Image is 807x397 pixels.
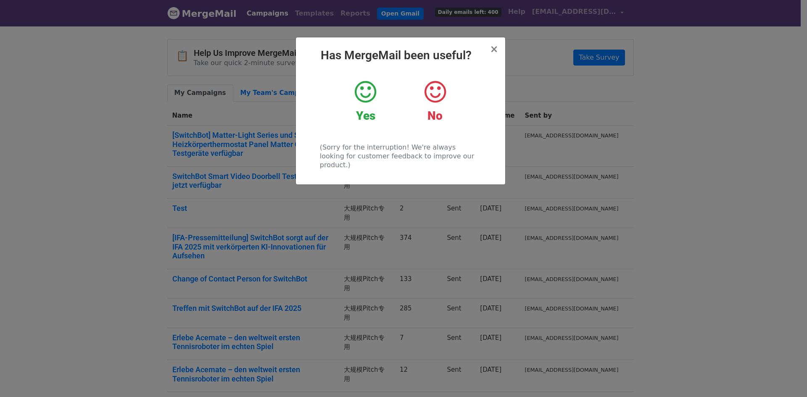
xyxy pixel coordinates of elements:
[490,44,498,54] button: Close
[320,143,481,169] p: (Sorry for the interruption! We're always looking for customer feedback to improve our product.)
[337,79,394,123] a: Yes
[490,43,498,55] span: ×
[406,79,463,123] a: No
[303,48,498,63] h2: Has MergeMail been useful?
[427,109,443,123] strong: No
[356,109,375,123] strong: Yes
